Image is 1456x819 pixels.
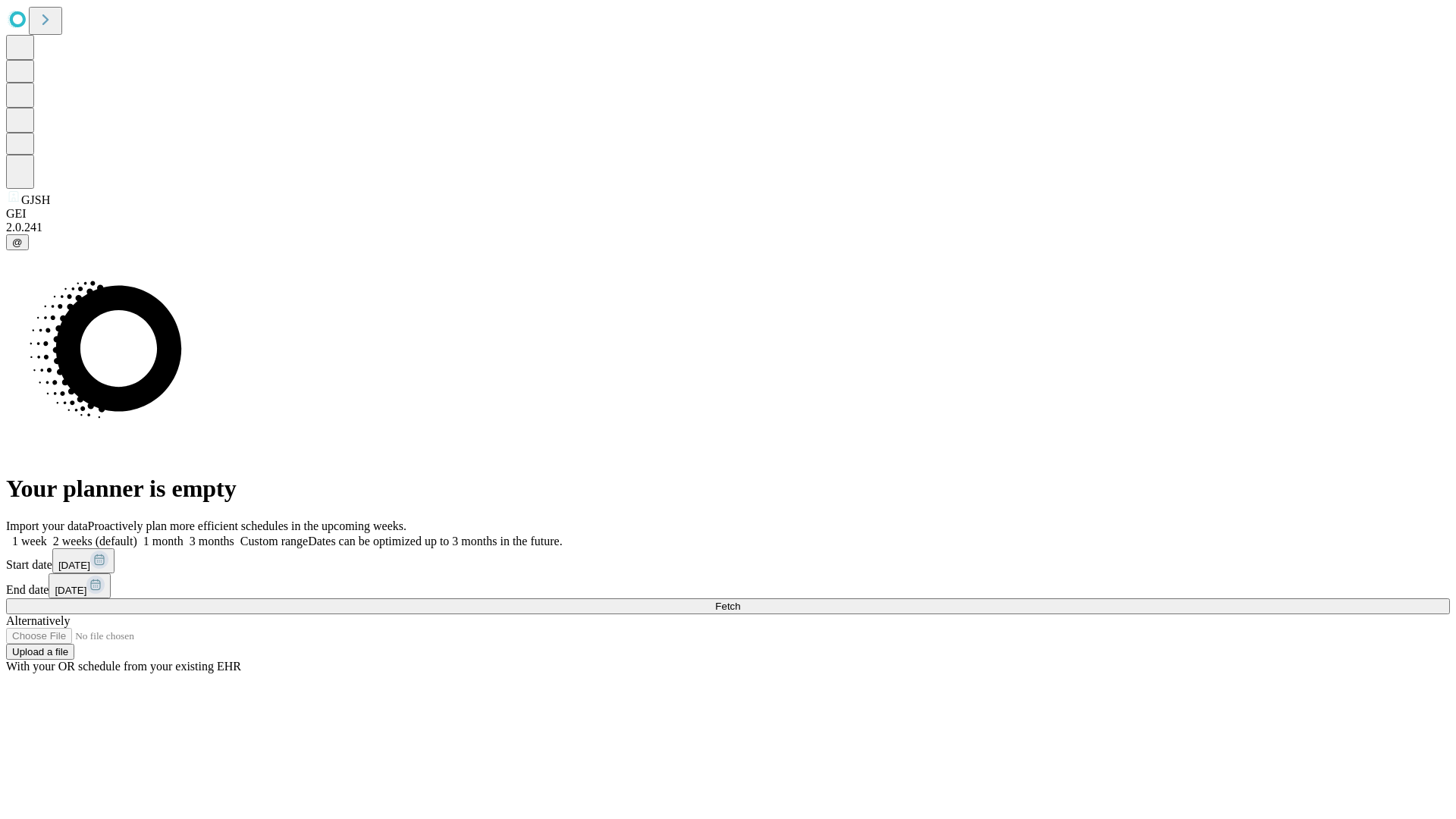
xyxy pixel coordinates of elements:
span: GJSH [21,193,50,206]
h1: Your planner is empty [6,475,1450,503]
span: Custom range [240,535,308,548]
div: End date [6,573,1450,598]
span: 1 week [12,535,47,548]
button: Upload a file [6,644,74,660]
span: Import your data [6,519,88,532]
span: 2 weeks (default) [53,535,137,548]
button: Fetch [6,598,1450,614]
button: [DATE] [49,573,111,598]
span: @ [12,237,23,248]
div: Start date [6,548,1450,573]
span: 1 month [143,535,184,548]
span: With your OR schedule from your existing EHR [6,660,241,673]
span: Alternatively [6,614,70,627]
div: GEI [6,207,1450,221]
span: Dates can be optimized up to 3 months in the future. [308,535,562,548]
span: Proactively plan more efficient schedules in the upcoming weeks. [88,519,406,532]
span: [DATE] [58,560,90,571]
button: @ [6,234,29,250]
span: Fetch [715,601,740,612]
span: 3 months [190,535,234,548]
span: [DATE] [55,585,86,596]
button: [DATE] [52,548,115,573]
div: 2.0.241 [6,221,1450,234]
